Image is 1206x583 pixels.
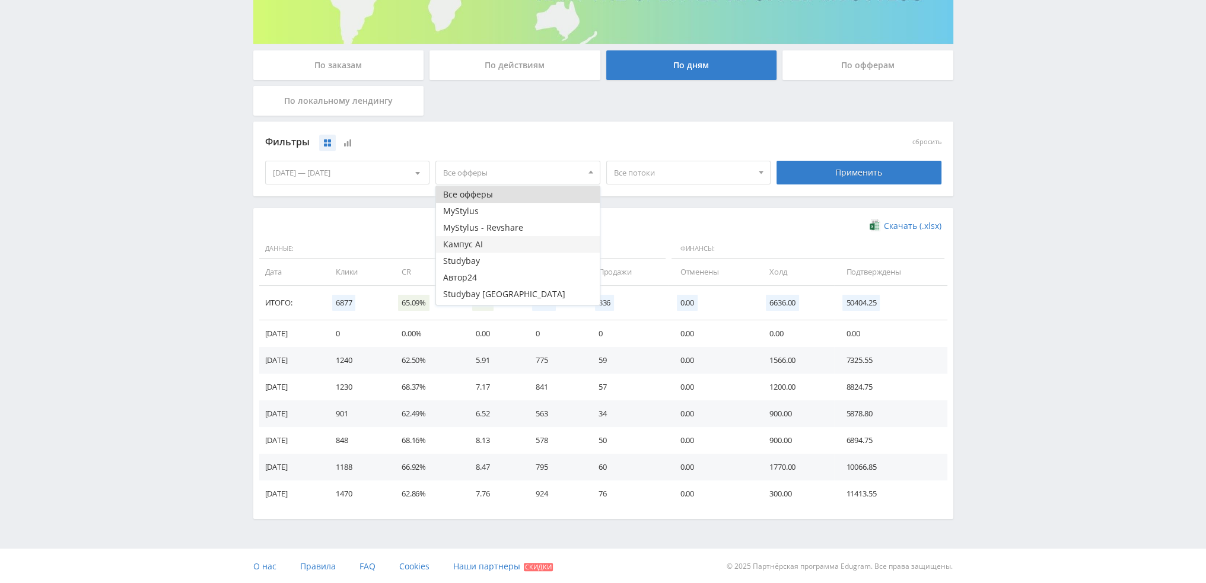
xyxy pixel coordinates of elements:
td: 10066.85 [834,454,947,480]
td: 34 [587,400,669,427]
div: Фильтры [265,133,771,151]
td: 68.37% [390,374,464,400]
td: [DATE] [259,427,324,454]
td: 841 [524,374,586,400]
button: Studybay [GEOGRAPHIC_DATA] [436,286,600,302]
span: О нас [253,560,276,572]
td: 62.86% [390,480,464,507]
td: 76 [587,480,669,507]
td: 1470 [324,480,390,507]
td: 0.00 [669,480,758,507]
td: 0.00 [669,320,758,347]
td: CR [390,259,464,285]
td: 57 [587,374,669,400]
button: Кампус AI [436,236,600,253]
td: 6.52 [464,400,524,427]
button: Все офферы [436,186,600,203]
span: Cookies [399,560,429,572]
td: 0 [524,320,586,347]
div: По заказам [253,50,424,80]
td: 775 [524,347,586,374]
td: 578 [524,427,586,454]
td: 7.17 [464,374,524,400]
span: Скачать (.xlsx) [884,221,941,231]
span: 50404.25 [842,295,880,311]
td: 0.00 [834,320,947,347]
button: Study AI (RevShare) [436,302,600,319]
span: Данные: [259,239,521,259]
td: 795 [524,454,586,480]
td: 0.00 [669,374,758,400]
td: 0.00 [669,400,758,427]
td: Подтверждены [834,259,947,285]
td: 848 [324,427,390,454]
td: 7325.55 [834,347,947,374]
td: 0.00 [669,347,758,374]
td: 6894.75 [834,427,947,454]
button: сбросить [912,138,941,146]
div: По локальному лендингу [253,86,424,116]
td: [DATE] [259,480,324,507]
td: 11413.55 [834,480,947,507]
td: 901 [324,400,390,427]
td: 66.92% [390,454,464,480]
td: 0.00 [758,320,834,347]
td: 1240 [324,347,390,374]
button: Studybay [436,253,600,269]
td: Клики [324,259,390,285]
td: 1566.00 [758,347,834,374]
span: 65.09% [398,295,429,311]
td: [DATE] [259,347,324,374]
td: Отменены [669,259,758,285]
span: 0.00 [677,295,698,311]
td: 1200.00 [758,374,834,400]
td: 1230 [324,374,390,400]
div: По офферам [782,50,953,80]
td: Холд [758,259,834,285]
td: 900.00 [758,400,834,427]
td: 5878.80 [834,400,947,427]
div: По действиям [429,50,600,80]
td: 1770.00 [758,454,834,480]
span: Финансы: [672,239,944,259]
span: Правила [300,560,336,572]
span: Наши партнеры [453,560,520,572]
span: 336 [595,295,615,311]
td: Дата [259,259,324,285]
td: 8824.75 [834,374,947,400]
span: Скидки [524,563,553,571]
td: 7.76 [464,480,524,507]
td: [DATE] [259,320,324,347]
td: 0.00 [669,427,758,454]
td: 8.47 [464,454,524,480]
td: 68.16% [390,427,464,454]
td: 8.13 [464,427,524,454]
td: 62.49% [390,400,464,427]
td: Итого: [259,286,324,320]
div: [DATE] — [DATE] [266,161,429,184]
span: FAQ [359,560,376,572]
td: 563 [524,400,586,427]
button: MyStylus - Revshare [436,219,600,236]
td: Продажи [587,259,669,285]
span: 6636.00 [766,295,799,311]
a: Скачать (.xlsx) [870,220,941,232]
td: 300.00 [758,480,834,507]
td: 50 [587,427,669,454]
span: 6877 [332,295,355,311]
td: [DATE] [259,374,324,400]
button: Автор24 [436,269,600,286]
td: 0.00 [464,320,524,347]
td: 59 [587,347,669,374]
td: 924 [524,480,586,507]
td: 0 [587,320,669,347]
td: 60 [587,454,669,480]
div: По дням [606,50,777,80]
img: xlsx [870,219,880,231]
td: [DATE] [259,400,324,427]
td: 62.50% [390,347,464,374]
button: MyStylus [436,203,600,219]
td: 5.91 [464,347,524,374]
div: Применить [777,161,941,184]
td: 900.00 [758,427,834,454]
